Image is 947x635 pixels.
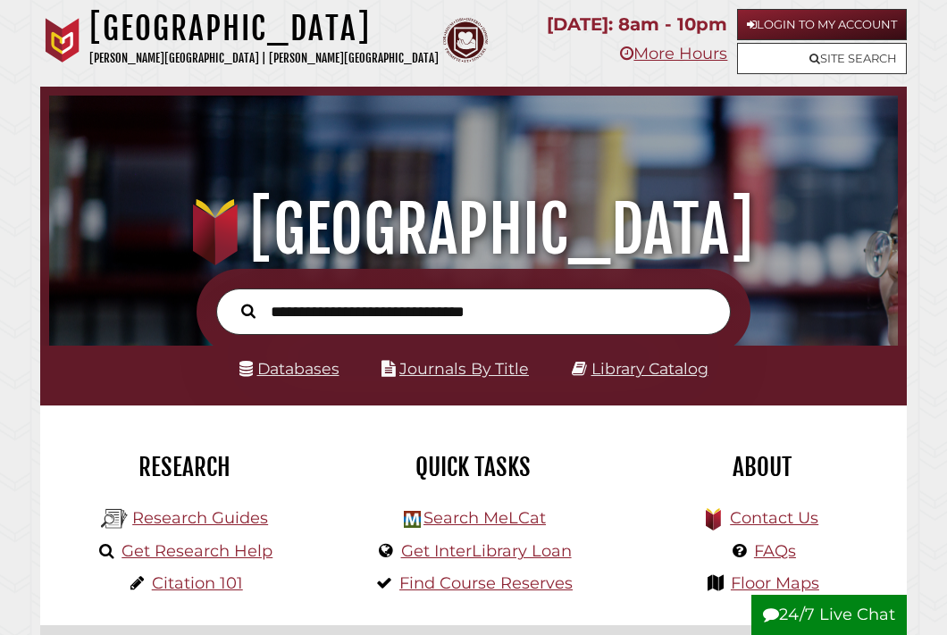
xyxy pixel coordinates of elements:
[404,511,421,528] img: Hekman Library Logo
[40,18,85,63] img: Calvin University
[547,9,727,40] p: [DATE]: 8am - 10pm
[737,43,907,74] a: Site Search
[443,18,488,63] img: Calvin Theological Seminary
[342,452,604,482] h2: Quick Tasks
[101,505,128,532] img: Hekman Library Logo
[399,359,529,378] a: Journals By Title
[730,508,818,528] a: Contact Us
[591,359,708,378] a: Library Catalog
[232,299,264,322] button: Search
[122,541,272,561] a: Get Research Help
[754,541,796,561] a: FAQs
[63,190,884,269] h1: [GEOGRAPHIC_DATA]
[241,304,256,320] i: Search
[54,452,315,482] h2: Research
[152,573,243,593] a: Citation 101
[632,452,893,482] h2: About
[731,573,819,593] a: Floor Maps
[132,508,268,528] a: Research Guides
[737,9,907,40] a: Login to My Account
[239,359,339,378] a: Databases
[89,48,439,69] p: [PERSON_NAME][GEOGRAPHIC_DATA] | [PERSON_NAME][GEOGRAPHIC_DATA]
[89,9,439,48] h1: [GEOGRAPHIC_DATA]
[620,44,727,63] a: More Hours
[401,541,572,561] a: Get InterLibrary Loan
[399,573,573,593] a: Find Course Reserves
[423,508,546,528] a: Search MeLCat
